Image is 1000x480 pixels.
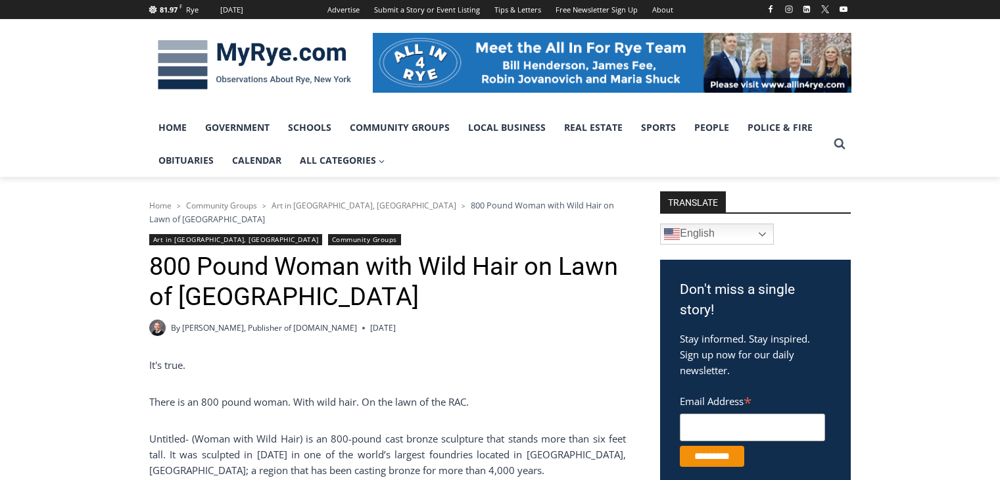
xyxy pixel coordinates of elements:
[799,1,815,17] a: Linkedin
[300,153,385,168] span: All Categories
[680,331,831,378] p: Stay informed. Stay inspired. Sign up now for our daily newsletter.
[459,111,555,144] a: Local Business
[341,111,459,144] a: Community Groups
[660,191,726,212] strong: TRANSLATE
[149,357,626,373] p: It's true.
[149,200,172,211] a: Home
[149,199,614,224] span: 800 Pound Woman with Wild Hair on Lawn of [GEOGRAPHIC_DATA]
[149,234,323,245] a: Art in [GEOGRAPHIC_DATA], [GEOGRAPHIC_DATA]
[370,322,396,334] time: [DATE]
[177,201,181,210] span: >
[149,199,626,226] nav: Breadcrumbs
[272,200,456,211] a: Art in [GEOGRAPHIC_DATA], [GEOGRAPHIC_DATA]
[328,234,401,245] a: Community Groups
[680,279,831,321] h3: Don't miss a single story!
[149,111,196,144] a: Home
[763,1,778,17] a: Facebook
[149,431,626,478] p: Untitled- (Woman with Wild Hair) is an 800-pound cast bronze sculpture that stands more than six ...
[223,144,291,177] a: Calendar
[182,322,357,333] a: [PERSON_NAME], Publisher of [DOMAIN_NAME]
[685,111,738,144] a: People
[664,226,680,242] img: en
[632,111,685,144] a: Sports
[680,388,825,412] label: Email Address
[828,132,851,156] button: View Search Form
[220,4,243,16] div: [DATE]
[186,4,199,16] div: Rye
[149,252,626,312] h1: 800 Pound Woman with Wild Hair on Lawn of [GEOGRAPHIC_DATA]
[149,144,223,177] a: Obituaries
[262,201,266,210] span: >
[171,322,180,334] span: By
[836,1,851,17] a: YouTube
[817,1,833,17] a: X
[149,394,626,410] p: There is an 800 pound woman. With wild hair. On the lawn of the RAC.
[149,31,360,99] img: MyRye.com
[160,5,178,14] span: 81.97
[462,201,465,210] span: >
[179,3,182,10] span: F
[555,111,632,144] a: Real Estate
[373,33,851,92] img: All in for Rye
[781,1,797,17] a: Instagram
[186,200,257,211] a: Community Groups
[738,111,822,144] a: Police & Fire
[291,144,394,177] a: All Categories
[660,224,774,245] a: English
[149,320,166,336] a: Author image
[149,111,828,178] nav: Primary Navigation
[279,111,341,144] a: Schools
[196,111,279,144] a: Government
